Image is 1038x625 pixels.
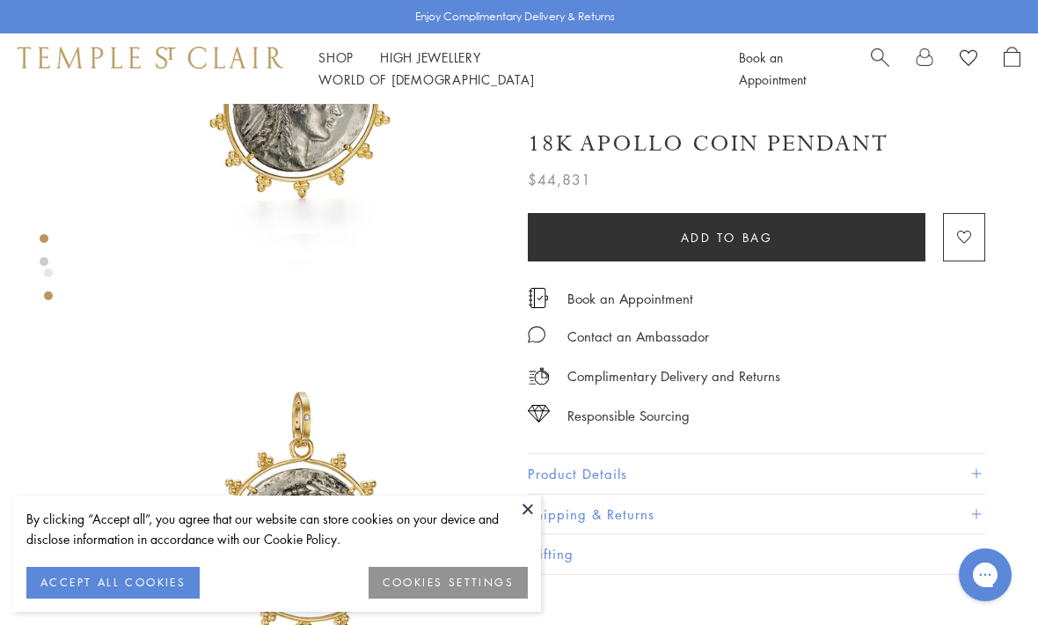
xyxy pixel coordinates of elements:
[567,365,780,387] p: Complimentary Delivery and Returns
[318,47,699,91] nav: Main navigation
[739,48,806,88] a: Book an Appointment
[1004,47,1020,91] a: Open Shopping Bag
[528,168,591,191] span: $44,831
[528,495,985,534] button: Shipping & Returns
[415,8,615,26] p: Enjoy Complimentary Delivery & Returns
[318,70,534,88] a: World of [DEMOGRAPHIC_DATA]World of [DEMOGRAPHIC_DATA]
[528,213,925,261] button: Add to bag
[528,405,550,423] img: icon_sourcing.svg
[528,534,985,574] button: Gifting
[528,365,550,387] img: icon_delivery.svg
[528,326,545,343] img: MessageIcon-01_2.svg
[681,228,773,247] span: Add to bag
[871,47,889,91] a: Search
[950,542,1020,607] iframe: Gorgias live chat messenger
[528,454,985,494] button: Product Details
[528,288,549,308] img: icon_appointment.svg
[318,48,354,66] a: ShopShop
[26,509,528,549] div: By clicking “Accept all”, you agree that our website can store cookies on your device and disclos...
[369,567,528,599] button: COOKIES SETTINGS
[567,326,709,348] div: Contact an Ambassador
[18,47,283,68] img: Temple St. Clair
[960,47,977,73] a: View Wishlist
[44,264,53,314] div: Product gallery navigation
[528,129,888,159] h1: 18K Apollo Coin Pendant
[567,405,690,427] div: Responsible Sourcing
[380,48,481,66] a: High JewelleryHigh Jewellery
[26,567,200,599] button: ACCEPT ALL COOKIES
[567,289,693,308] a: Book an Appointment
